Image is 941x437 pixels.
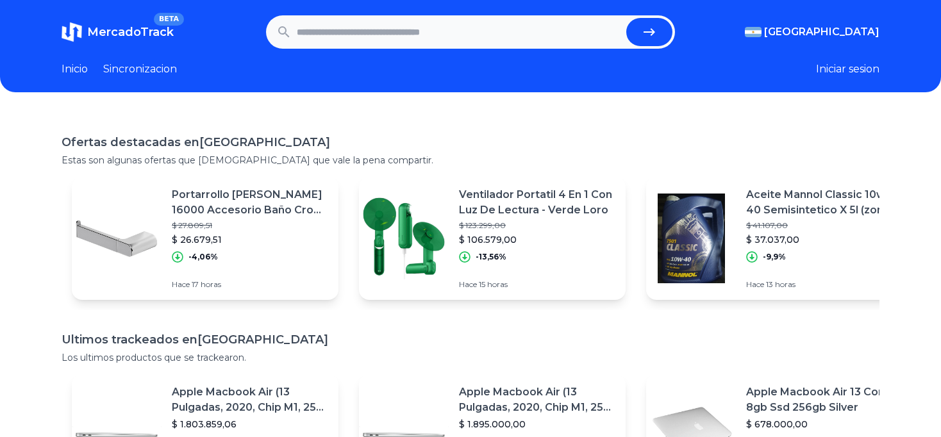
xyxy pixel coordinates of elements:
[459,233,615,246] p: $ 106.579,00
[62,351,879,364] p: Los ultimos productos que se trackearon.
[459,220,615,231] p: $ 123.299,00
[62,22,174,42] a: MercadoTrackBETA
[745,24,879,40] button: [GEOGRAPHIC_DATA]
[476,252,506,262] p: -13,56%
[746,384,903,415] p: Apple Macbook Air 13 Core I5 8gb Ssd 256gb Silver
[72,177,338,300] a: Featured imagePortarrollo [PERSON_NAME] 16000 Accesorio Baño Crom Ahora 12$ 27.809,51$ 26.679,51-...
[746,279,903,290] p: Hace 13 horas
[359,194,449,283] img: Featured image
[646,177,913,300] a: Featured imageAceite Mannol Classic 10w 40 Semisintetico X 5l (zona Sur)$ 41.107,00$ 37.037,00-9,...
[459,384,615,415] p: Apple Macbook Air (13 Pulgadas, 2020, Chip M1, 256 Gb De Ssd, 8 Gb De Ram) - Plata
[746,233,903,246] p: $ 37.037,00
[62,22,82,42] img: MercadoTrack
[87,25,174,39] span: MercadoTrack
[172,187,328,218] p: Portarrollo [PERSON_NAME] 16000 Accesorio Baño Crom Ahora 12
[746,418,903,431] p: $ 678.000,00
[172,418,328,431] p: $ 1.803.859,06
[172,220,328,231] p: $ 27.809,51
[816,62,879,77] button: Iniciar sesion
[763,252,786,262] p: -9,9%
[103,62,177,77] a: Sincronizacion
[459,418,615,431] p: $ 1.895.000,00
[154,13,184,26] span: BETA
[745,27,762,37] img: Argentina
[62,331,879,349] h1: Ultimos trackeados en [GEOGRAPHIC_DATA]
[172,384,328,415] p: Apple Macbook Air (13 Pulgadas, 2020, Chip M1, 256 Gb De Ssd, 8 Gb De Ram) - Plata
[359,177,626,300] a: Featured imageVentilador Portatil 4 En 1 Con Luz De Lectura - Verde Loro$ 123.299,00$ 106.579,00-...
[172,279,328,290] p: Hace 17 horas
[646,194,736,283] img: Featured image
[172,233,328,246] p: $ 26.679,51
[459,279,615,290] p: Hace 15 horas
[746,187,903,218] p: Aceite Mannol Classic 10w 40 Semisintetico X 5l (zona Sur)
[62,133,879,151] h1: Ofertas destacadas en [GEOGRAPHIC_DATA]
[62,154,879,167] p: Estas son algunas ofertas que [DEMOGRAPHIC_DATA] que vale la pena compartir.
[459,187,615,218] p: Ventilador Portatil 4 En 1 Con Luz De Lectura - Verde Loro
[188,252,218,262] p: -4,06%
[62,62,88,77] a: Inicio
[764,24,879,40] span: [GEOGRAPHIC_DATA]
[72,194,162,283] img: Featured image
[746,220,903,231] p: $ 41.107,00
